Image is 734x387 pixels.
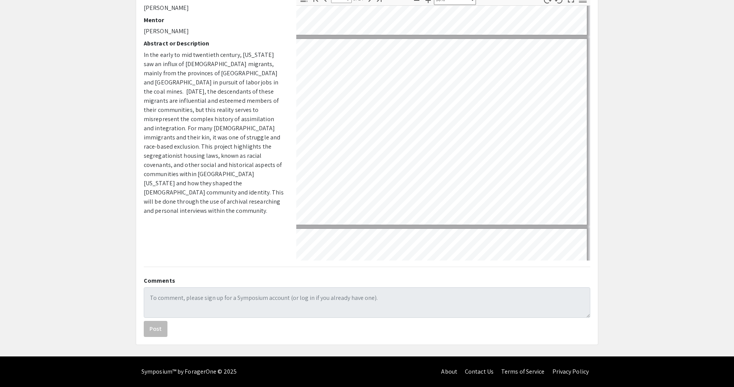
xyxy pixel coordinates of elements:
a: Contact Us [465,368,494,376]
iframe: Chat [6,353,32,381]
div: Page 9 [253,36,590,228]
a: Terms of Service [501,368,545,376]
h2: Abstract or Description [144,40,285,47]
h2: Mentor [144,16,285,24]
button: Post [144,321,167,337]
span: In the early to mid twentieth century, [US_STATE] saw an influx of [DEMOGRAPHIC_DATA] migrants, m... [144,51,284,215]
h2: Comments [144,277,590,284]
p: [PERSON_NAME] [144,27,285,36]
p: [PERSON_NAME] [144,3,285,13]
a: About [441,368,457,376]
div: Symposium™ by ForagerOne © 2025 [141,356,237,387]
a: Privacy Policy [552,368,589,376]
